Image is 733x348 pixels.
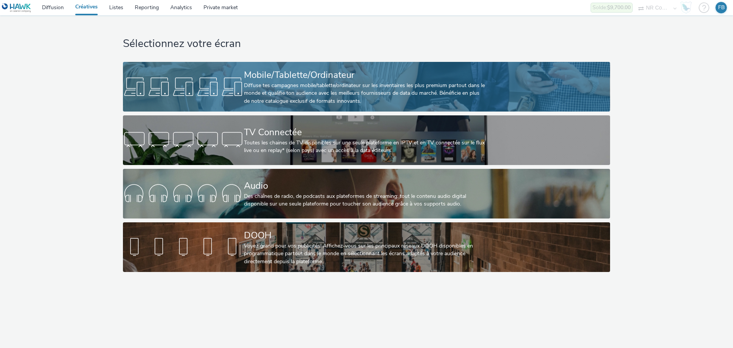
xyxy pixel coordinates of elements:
a: AudioDes chaînes de radio, de podcasts aux plateformes de streaming: tout le contenu audio digita... [123,169,610,219]
a: Hawk Academy [680,2,695,14]
div: Des chaînes de radio, de podcasts aux plateformes de streaming: tout le contenu audio digital dis... [244,193,486,208]
div: DOOH [244,229,486,242]
img: undefined Logo [2,3,31,13]
div: Voyez grand pour vos publicités! Affichez-vous sur les principaux réseaux DOOH disponibles en pro... [244,242,486,265]
div: Les dépenses d'aujourd'hui ne sont pas encore prises en compte dans le solde [591,3,633,13]
div: Diffuse tes campagnes mobile/tablette/ordinateur sur les inventaires les plus premium partout dan... [244,82,486,105]
div: TV Connectée [244,126,486,139]
a: Mobile/Tablette/OrdinateurDiffuse tes campagnes mobile/tablette/ordinateur sur les inventaires le... [123,62,610,112]
div: Audio [244,179,486,193]
img: Hawk Academy [680,2,692,14]
div: FB [718,2,725,13]
h1: Sélectionnez votre écran [123,37,610,51]
a: DOOHVoyez grand pour vos publicités! Affichez-vous sur les principaux réseaux DOOH disponibles en... [123,222,610,272]
div: Mobile/Tablette/Ordinateur [244,68,486,82]
div: Toutes les chaines de TV disponibles sur une seule plateforme en IPTV et en TV connectée sur le f... [244,139,486,155]
span: Solde : [593,4,631,11]
a: TV ConnectéeToutes les chaines de TV disponibles sur une seule plateforme en IPTV et en TV connec... [123,115,610,165]
strong: $9,700.00 [607,4,631,11]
